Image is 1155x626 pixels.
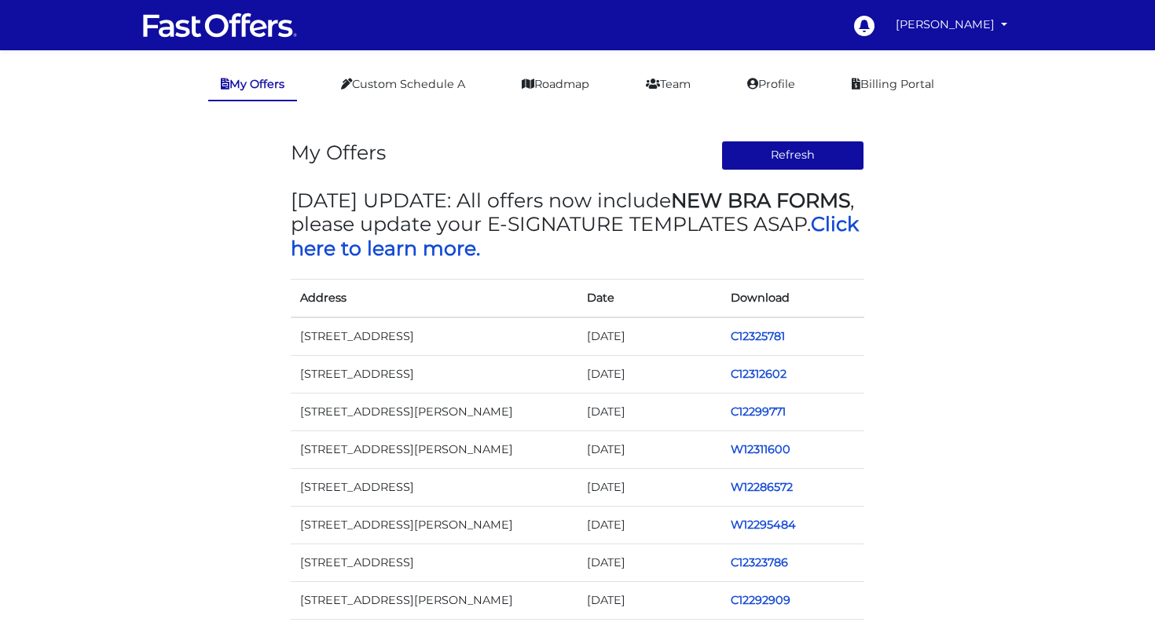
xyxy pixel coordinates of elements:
[291,393,577,430] td: [STREET_ADDRESS][PERSON_NAME]
[291,212,859,259] a: Click here to learn more.
[291,544,577,582] td: [STREET_ADDRESS]
[577,393,721,430] td: [DATE]
[577,468,721,506] td: [DATE]
[577,355,721,393] td: [DATE]
[577,317,721,356] td: [DATE]
[731,518,796,532] a: W12295484
[839,69,947,100] a: Billing Portal
[291,189,864,260] h3: [DATE] UPDATE: All offers now include , please update your E-SIGNATURE TEMPLATES ASAP.
[731,480,793,494] a: W12286572
[509,69,602,100] a: Roadmap
[577,430,721,468] td: [DATE]
[291,355,577,393] td: [STREET_ADDRESS]
[328,69,478,100] a: Custom Schedule A
[731,329,785,343] a: C12325781
[291,317,577,356] td: [STREET_ADDRESS]
[577,279,721,317] th: Date
[735,69,808,100] a: Profile
[633,69,703,100] a: Team
[291,430,577,468] td: [STREET_ADDRESS][PERSON_NAME]
[731,367,786,381] a: C12312602
[731,555,788,569] a: C12323786
[291,468,577,506] td: [STREET_ADDRESS]
[577,544,721,582] td: [DATE]
[291,279,577,317] th: Address
[291,582,577,620] td: [STREET_ADDRESS][PERSON_NAME]
[291,141,386,164] h3: My Offers
[291,507,577,544] td: [STREET_ADDRESS][PERSON_NAME]
[671,189,850,212] strong: NEW BRA FORMS
[731,442,790,456] a: W12311600
[889,9,1014,40] a: [PERSON_NAME]
[721,279,865,317] th: Download
[208,69,297,101] a: My Offers
[577,582,721,620] td: [DATE]
[721,141,865,170] button: Refresh
[731,593,790,607] a: C12292909
[731,405,786,419] a: C12299771
[577,507,721,544] td: [DATE]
